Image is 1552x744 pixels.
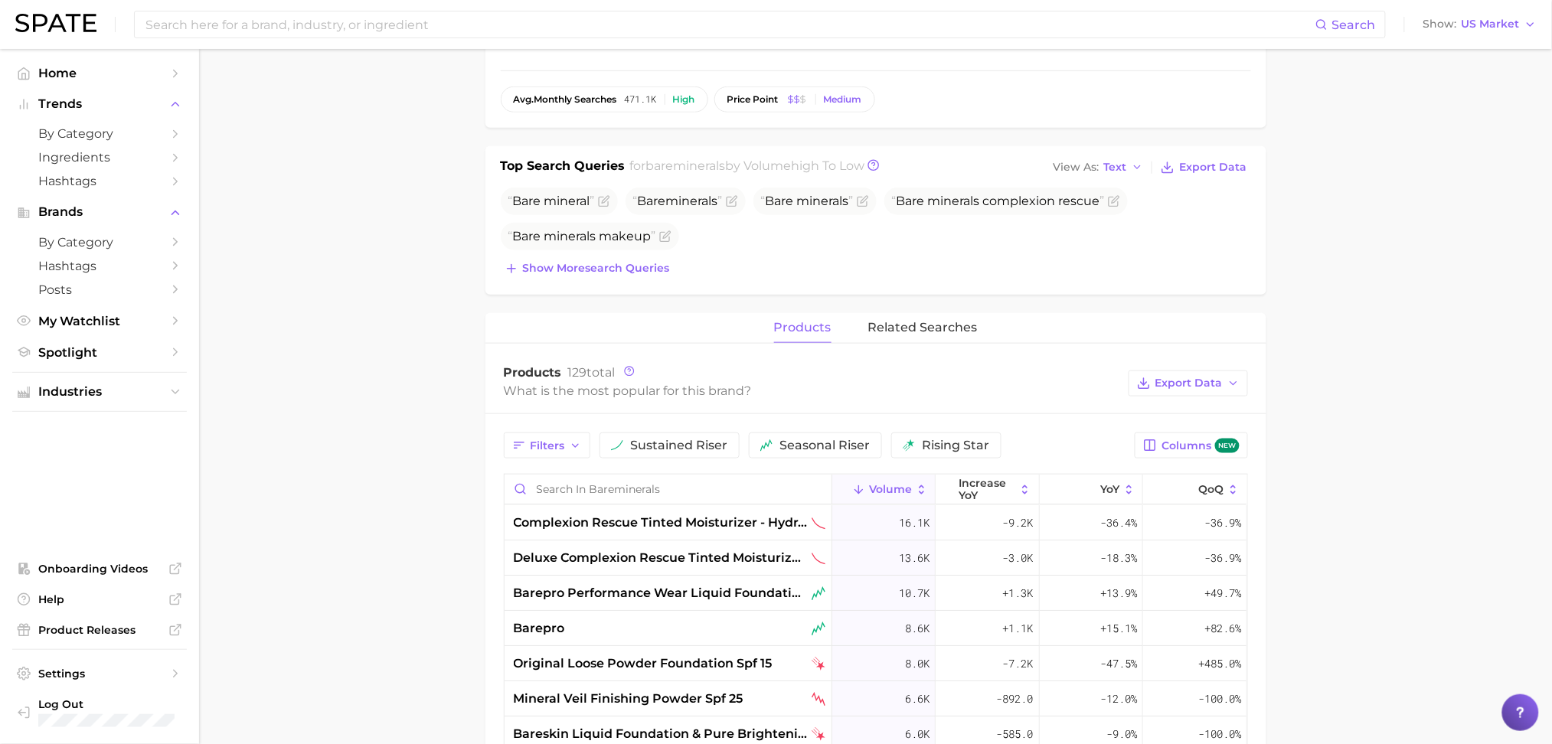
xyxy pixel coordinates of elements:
input: Search here for a brand, industry, or ingredient [144,11,1315,38]
a: Hashtags [12,169,187,193]
abbr: average [514,93,534,105]
span: -7.2k [1003,654,1034,673]
button: Export Data [1129,370,1248,396]
span: new [1215,439,1240,453]
button: Trends [12,93,187,116]
span: Hashtags [38,259,161,273]
span: mineral veil finishing powder spf 25 [514,690,743,708]
span: -892.0 [997,690,1034,708]
span: Spotlight [38,345,161,360]
span: bareskin liquid foundation & pure brightening serum [514,725,809,743]
span: total [568,365,616,380]
span: +15.1% [1100,619,1137,638]
button: bareproseasonal riser8.6k+1.1k+15.1%+82.6% [505,611,1247,646]
span: Show more search queries [523,262,670,275]
span: -3.0k [1003,549,1034,567]
a: Hashtags [12,254,187,278]
button: QoQ [1143,475,1247,504]
span: +485.0% [1198,654,1241,673]
a: Home [12,61,187,85]
a: by Category [12,122,187,145]
img: seasonal riser [812,586,825,600]
a: Ingredients [12,145,187,169]
span: 10.7k [899,584,930,602]
span: original loose powder foundation spf 15 [514,654,773,673]
button: deluxe complexion rescue tinted moisturizer - hydrating gel creamsustained decliner13.6k-3.0k-18.... [505,540,1247,576]
span: increase YoY [959,477,1015,501]
span: Industries [38,385,161,399]
a: Product Releases [12,618,187,641]
button: original loose powder foundation spf 15falling star8.0k-7.2k-47.5%+485.0% [505,646,1247,681]
span: 471.1k [625,94,657,105]
span: +13.9% [1100,584,1137,602]
div: deluxe complexion rescue tinted moisturizer - hydrating gel cream [505,540,832,576]
img: sustained riser [611,439,623,452]
img: sustained decliner [812,516,825,530]
span: high to low [791,158,864,173]
div: original loose powder foundation spf 15 [505,646,832,681]
span: +1.1k [1003,619,1034,638]
span: Filters [531,439,565,452]
div: complexion rescue tinted moisturizer - hydrating gel cream broad spectrum spf 30 [505,505,832,540]
span: related searches [868,321,978,334]
div: What is the most popular for this brand? [504,380,1121,401]
span: Home [38,66,161,80]
a: Posts [12,278,187,302]
button: price pointMedium [714,86,875,113]
img: rising star [903,439,915,452]
span: 16.1k [899,514,930,532]
button: Flag as miscategorized or irrelevant [726,195,738,207]
span: Bareminerals [638,194,718,208]
button: ShowUS Market [1420,15,1541,34]
span: rising star [923,439,990,452]
input: Search in bareminerals [505,475,832,504]
button: YoY [1040,475,1143,504]
span: Columns [1162,439,1239,453]
a: Help [12,588,187,611]
h2: for by Volume [629,157,864,178]
span: -100.0% [1198,690,1241,708]
span: 8.0k [905,654,930,673]
button: Export Data [1157,157,1250,178]
img: sustained decliner [812,551,825,565]
span: Hashtags [38,174,161,188]
span: Posts [38,282,161,297]
span: Search [1332,18,1376,32]
button: complexion rescue tinted moisturizer - hydrating gel cream broad spectrum spf 30sustained decline... [505,505,1247,540]
span: +49.7% [1204,584,1241,602]
span: View As [1054,163,1099,171]
div: barepro performance wear liquid foundation spf 20 [505,576,832,611]
span: bareminerals [645,158,725,173]
span: Export Data [1155,377,1223,390]
span: Bare minerals makeup [508,229,656,243]
span: Brands [38,205,161,219]
span: Product Releases [38,623,161,637]
span: -36.4% [1100,514,1137,532]
img: falling star [812,727,825,741]
span: Ingredients [38,150,161,165]
span: 6.6k [905,690,930,708]
span: YoY [1100,483,1119,495]
a: My Watchlist [12,309,187,333]
span: -9.2k [1003,514,1034,532]
span: Help [38,592,161,606]
span: +82.6% [1204,619,1241,638]
div: mineral veil finishing powder spf 25 [505,681,832,716]
span: QoQ [1198,483,1224,495]
a: by Category [12,230,187,254]
span: Settings [38,667,161,680]
button: Show moresearch queries [501,258,674,279]
span: -9.0% [1106,725,1137,743]
span: +1.3k [1003,584,1034,602]
span: deluxe complexion rescue tinted moisturizer - hydrating gel cream [514,549,809,567]
button: Columnsnew [1135,432,1247,458]
span: -36.9% [1204,549,1241,567]
button: Flag as miscategorized or irrelevant [1108,195,1120,207]
span: -100.0% [1198,725,1241,743]
h1: Top Search Queries [501,157,626,178]
span: US Market [1462,20,1520,28]
span: Show [1423,20,1457,28]
span: -47.5% [1100,654,1137,673]
span: My Watchlist [38,314,161,328]
span: 8.6k [905,619,930,638]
